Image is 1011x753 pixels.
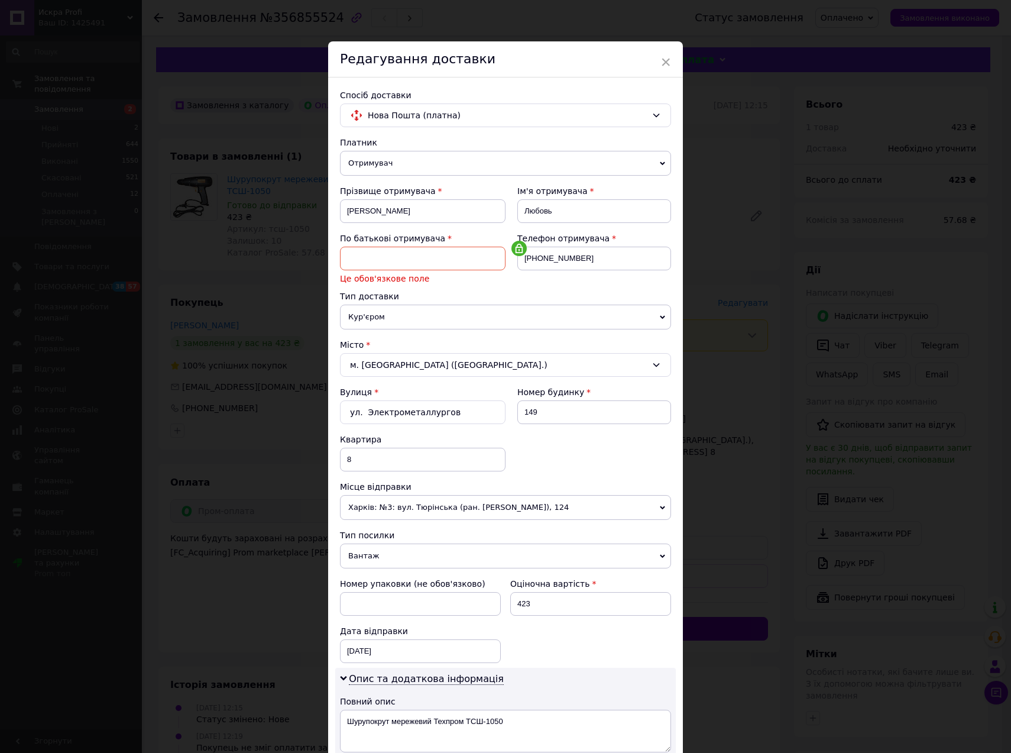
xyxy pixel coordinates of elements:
[368,109,647,122] span: Нова Пошта (платна)
[340,482,411,492] span: Місце відправки
[340,625,501,637] div: Дата відправки
[340,696,671,707] div: Повний опис
[340,578,501,590] div: Номер упаковки (не обов'язково)
[517,387,584,397] span: Номер будинку
[340,138,377,147] span: Платник
[517,234,610,243] span: Телефон отримувача
[660,52,671,72] span: ×
[517,186,588,196] span: Ім'я отримувача
[340,305,671,329] span: Кур'єром
[340,273,505,285] span: Це обов'язкове поле
[340,531,394,540] span: Тип посилки
[340,186,436,196] span: Прізвище отримувача
[340,292,399,301] span: Тип доставки
[340,234,445,243] span: По батькові отримувача
[340,544,671,568] span: Вантаж
[340,151,671,176] span: Отримувач
[340,339,671,351] div: Місто
[340,710,671,752] textarea: Шурупокрут мережевий Техпром ТСШ-1050
[340,495,671,520] span: Харків: №3: вул. Тюрінська (ран. [PERSON_NAME]), 124
[328,41,683,77] div: Редагування доставки
[517,247,671,270] input: +380
[340,89,671,101] div: Спосіб доставки
[349,673,504,685] span: Опис та додаткова інформація
[510,578,671,590] div: Оціночна вартість
[340,387,372,397] label: Вулиця
[340,353,671,377] div: м. [GEOGRAPHIC_DATA] ([GEOGRAPHIC_DATA].)
[340,435,381,444] span: Квартира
